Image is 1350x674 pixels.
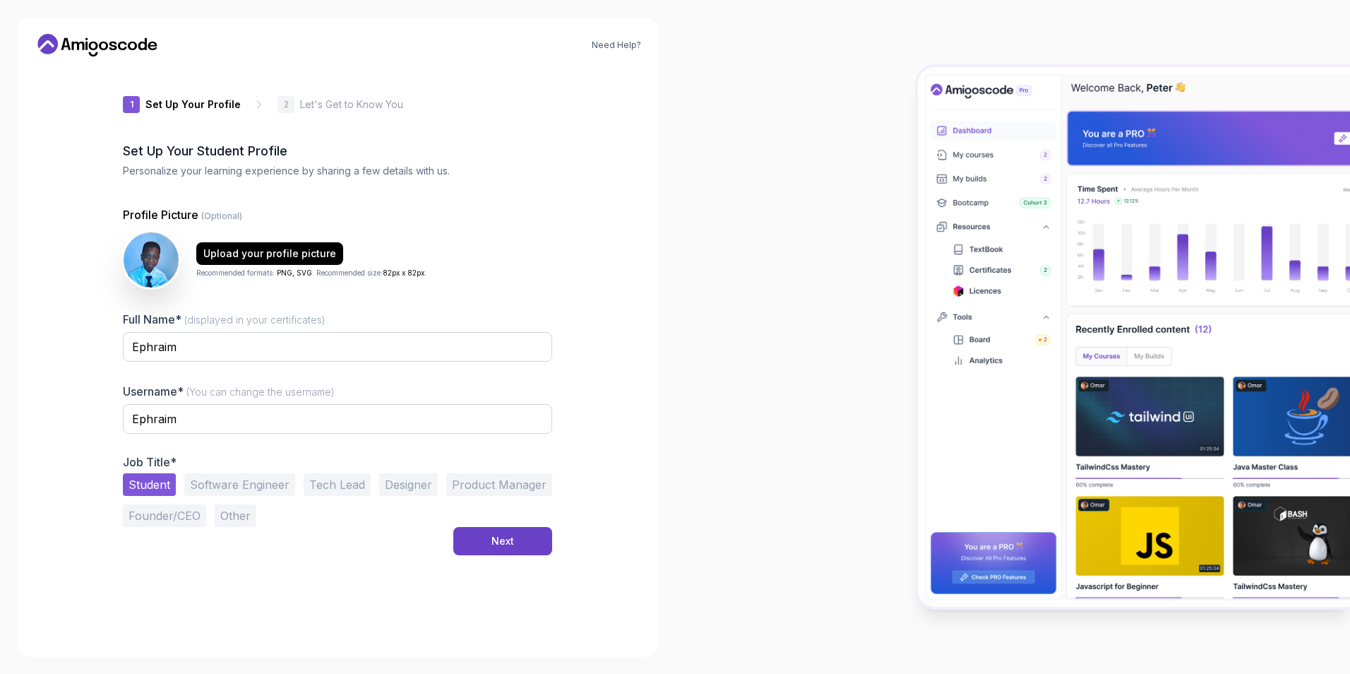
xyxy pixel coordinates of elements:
img: Amigoscode Dashboard [918,67,1350,606]
span: 82px x 82px [383,268,424,277]
label: Username* [123,384,335,398]
span: (displayed in your certificates) [184,314,325,326]
a: Home link [34,34,161,57]
p: Profile Picture [123,206,552,223]
p: Job Title* [123,455,552,469]
a: Need Help? [592,40,641,51]
div: Upload your profile picture [203,247,336,261]
p: Let's Get to Know You [300,97,403,112]
button: Tech Lead [304,473,371,496]
div: Next [491,534,514,548]
h2: Set Up Your Student Profile [123,141,552,161]
button: Software Engineer [184,473,295,496]
input: Enter your Full Name [123,332,552,362]
p: 2 [284,100,289,109]
button: Other [215,504,256,527]
input: Enter your Username [123,404,552,434]
button: Student [123,473,176,496]
img: user profile image [124,232,179,288]
button: Next [453,527,552,555]
button: Product Manager [446,473,552,496]
p: Set Up Your Profile [145,97,241,112]
p: 1 [130,100,133,109]
button: Designer [379,473,438,496]
p: Personalize your learning experience by sharing a few details with us. [123,164,552,178]
span: (You can change the username) [186,386,335,398]
span: (Optional) [201,211,242,221]
p: Recommended formats: . Recommended size: . [196,268,426,278]
span: PNG, SVG [277,268,312,277]
label: Full Name* [123,312,325,326]
button: Upload your profile picture [196,242,343,265]
button: Founder/CEO [123,504,206,527]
